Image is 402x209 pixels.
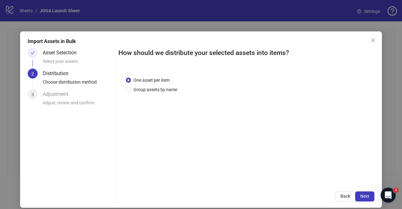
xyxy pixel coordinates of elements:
[43,89,73,99] div: Adjustment
[43,99,113,110] div: Adjust, review and confirm
[131,77,172,84] span: One asset per item
[394,188,399,193] span: 1
[335,191,355,201] button: Back
[371,38,376,43] span: close
[118,48,374,58] h2: How should we distribute your selected assets into items?
[31,92,34,97] span: 3
[355,191,374,201] button: Next
[30,51,35,55] span: check
[43,48,82,58] div: Asset Selection
[43,79,113,89] div: Choose distribution method
[368,35,378,45] button: Close
[43,58,113,69] div: Select your assets
[360,194,369,199] span: Next
[340,194,350,199] span: Back
[381,188,396,203] iframe: Intercom live chat
[31,71,34,76] span: 2
[131,86,180,93] span: Group assets by name
[43,69,73,79] div: Distribution
[28,38,374,45] div: Import Assets in Bulk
